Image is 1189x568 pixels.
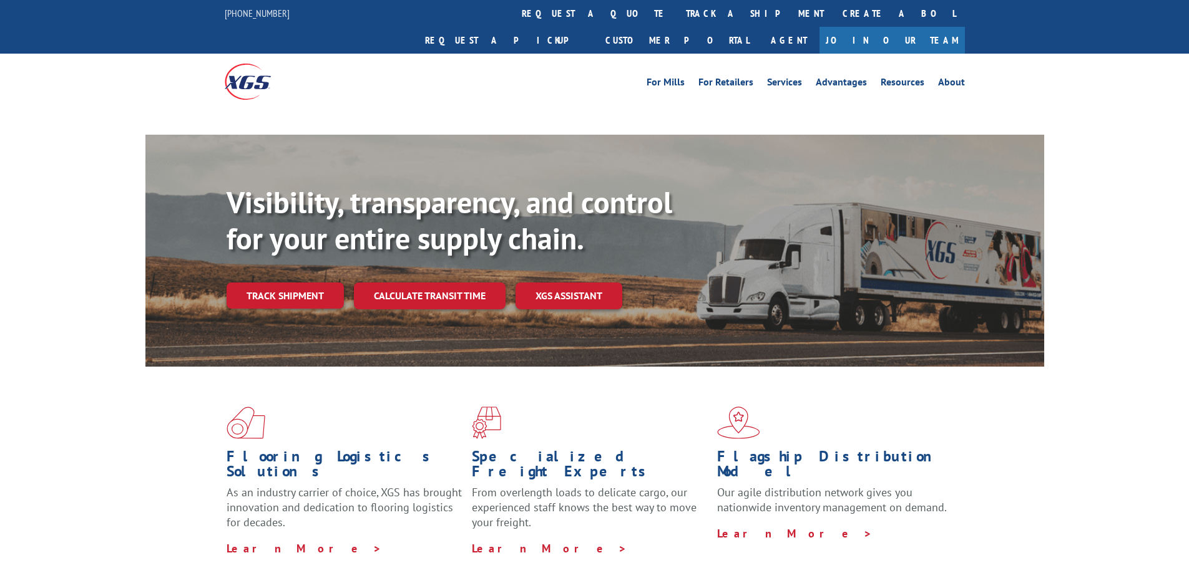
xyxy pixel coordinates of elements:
[516,282,622,309] a: XGS ASSISTANT
[820,27,965,54] a: Join Our Team
[225,7,290,19] a: [PHONE_NUMBER]
[717,449,953,485] h1: Flagship Distribution Model
[717,526,873,541] a: Learn More >
[472,485,708,541] p: From overlength loads to delicate cargo, our experienced staff knows the best way to move your fr...
[227,407,265,439] img: xgs-icon-total-supply-chain-intelligence-red
[472,541,627,556] a: Learn More >
[227,485,462,529] span: As an industry carrier of choice, XGS has brought innovation and dedication to flooring logistics...
[767,77,802,91] a: Services
[354,282,506,309] a: Calculate transit time
[227,541,382,556] a: Learn More >
[816,77,867,91] a: Advantages
[758,27,820,54] a: Agent
[596,27,758,54] a: Customer Portal
[227,449,462,485] h1: Flooring Logistics Solutions
[472,407,501,439] img: xgs-icon-focused-on-flooring-red
[227,183,672,258] b: Visibility, transparency, and control for your entire supply chain.
[472,449,708,485] h1: Specialized Freight Experts
[717,485,947,514] span: Our agile distribution network gives you nationwide inventory management on demand.
[717,407,760,439] img: xgs-icon-flagship-distribution-model-red
[227,282,344,309] a: Track shipment
[938,77,965,91] a: About
[698,77,753,91] a: For Retailers
[647,77,685,91] a: For Mills
[881,77,924,91] a: Resources
[416,27,596,54] a: Request a pickup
